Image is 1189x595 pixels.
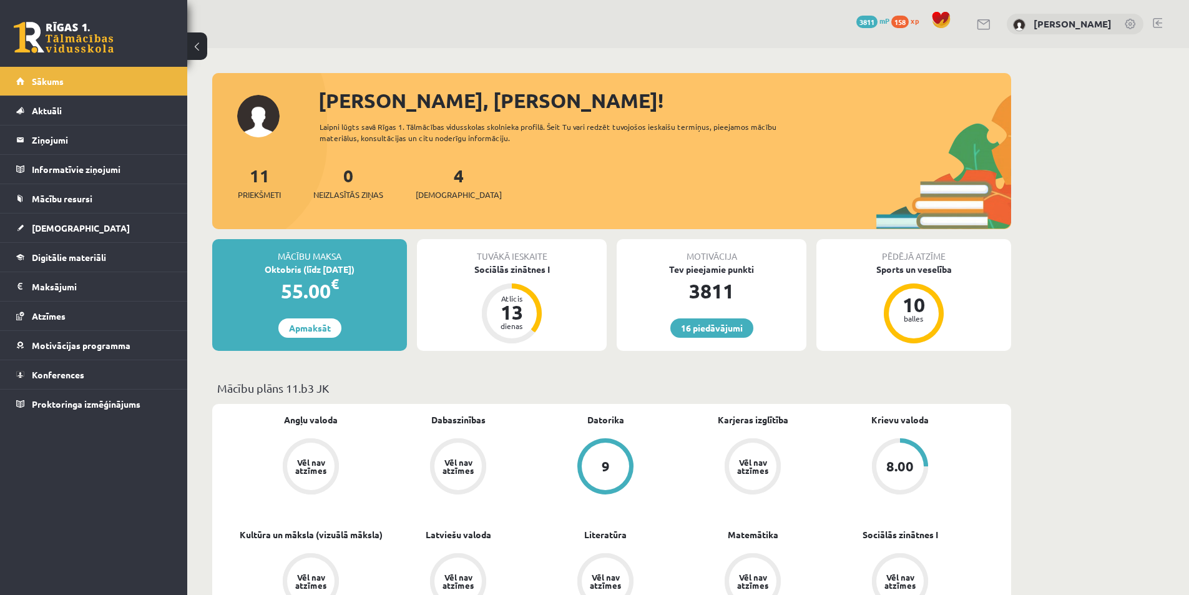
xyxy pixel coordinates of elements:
[426,528,491,541] a: Latviešu valoda
[886,460,914,473] div: 8.00
[895,315,932,322] div: balles
[32,252,106,263] span: Digitālie materiāli
[891,16,925,26] a: 158 xp
[584,528,627,541] a: Literatūra
[16,390,172,418] a: Proktoringa izmēģinājums
[293,458,328,475] div: Vēl nav atzīmes
[237,438,384,497] a: Vēl nav atzīmes
[493,295,531,302] div: Atlicis
[895,295,932,315] div: 10
[879,16,889,26] span: mP
[617,239,806,263] div: Motivācija
[238,164,281,201] a: 11Priekšmeti
[16,360,172,389] a: Konferences
[431,413,486,426] a: Dabaszinības
[588,573,623,589] div: Vēl nav atzīmes
[441,573,476,589] div: Vēl nav atzīmes
[532,438,679,497] a: 9
[735,573,770,589] div: Vēl nav atzīmes
[212,239,407,263] div: Mācību maksa
[32,310,66,322] span: Atzīmes
[16,331,172,360] a: Motivācijas programma
[863,528,938,541] a: Sociālās zinātnes I
[32,340,130,351] span: Motivācijas programma
[816,263,1011,276] div: Sports un veselība
[16,67,172,96] a: Sākums
[493,302,531,322] div: 13
[891,16,909,28] span: 158
[16,243,172,272] a: Digitālie materiāli
[16,214,172,242] a: [DEMOGRAPHIC_DATA]
[728,528,778,541] a: Matemātika
[617,276,806,306] div: 3811
[32,222,130,234] span: [DEMOGRAPHIC_DATA]
[871,413,929,426] a: Krievu valoda
[212,276,407,306] div: 55.00
[212,263,407,276] div: Oktobris (līdz [DATE])
[32,125,172,154] legend: Ziņojumi
[602,460,610,473] div: 9
[32,105,62,116] span: Aktuāli
[16,184,172,213] a: Mācību resursi
[293,573,328,589] div: Vēl nav atzīmes
[32,398,140,410] span: Proktoringa izmēģinājums
[417,263,607,276] div: Sociālās zinātnes I
[417,263,607,345] a: Sociālās zinātnes I Atlicis 13 dienas
[318,86,1011,116] div: [PERSON_NAME], [PERSON_NAME]!
[416,189,502,201] span: [DEMOGRAPHIC_DATA]
[816,263,1011,345] a: Sports un veselība 10 balles
[238,189,281,201] span: Priekšmeti
[16,302,172,330] a: Atzīmes
[856,16,889,26] a: 3811 mP
[384,438,532,497] a: Vēl nav atzīmes
[816,239,1011,263] div: Pēdējā atzīme
[313,189,383,201] span: Neizlasītās ziņas
[14,22,114,53] a: Rīgas 1. Tālmācības vidusskola
[32,76,64,87] span: Sākums
[278,318,341,338] a: Apmaksāt
[32,369,84,380] span: Konferences
[416,164,502,201] a: 4[DEMOGRAPHIC_DATA]
[331,275,339,293] span: €
[493,322,531,330] div: dienas
[670,318,753,338] a: 16 piedāvājumi
[417,239,607,263] div: Tuvākā ieskaite
[32,272,172,301] legend: Maksājumi
[735,458,770,475] div: Vēl nav atzīmes
[284,413,338,426] a: Angļu valoda
[32,193,92,204] span: Mācību resursi
[320,121,799,144] div: Laipni lūgts savā Rīgas 1. Tālmācības vidusskolas skolnieka profilā. Šeit Tu vari redzēt tuvojošo...
[587,413,624,426] a: Datorika
[16,155,172,184] a: Informatīvie ziņojumi
[16,272,172,301] a: Maksājumi
[441,458,476,475] div: Vēl nav atzīmes
[32,155,172,184] legend: Informatīvie ziņojumi
[16,125,172,154] a: Ziņojumi
[617,263,806,276] div: Tev pieejamie punkti
[856,16,878,28] span: 3811
[911,16,919,26] span: xp
[826,438,974,497] a: 8.00
[718,413,788,426] a: Karjeras izglītība
[1034,17,1112,30] a: [PERSON_NAME]
[240,528,383,541] a: Kultūra un māksla (vizuālā māksla)
[16,96,172,125] a: Aktuāli
[679,438,826,497] a: Vēl nav atzīmes
[313,164,383,201] a: 0Neizlasītās ziņas
[217,380,1006,396] p: Mācību plāns 11.b3 JK
[883,573,917,589] div: Vēl nav atzīmes
[1013,19,1025,31] img: Kristiāns Rozītis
